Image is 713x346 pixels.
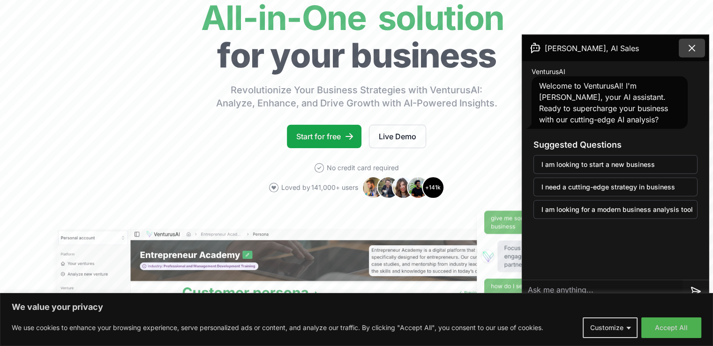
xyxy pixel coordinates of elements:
img: Avatar 4 [407,176,429,199]
img: Avatar 2 [377,176,399,199]
button: I am looking to start a new business [533,155,698,174]
a: Live Demo [369,125,426,148]
img: Avatar 3 [392,176,414,199]
span: Welcome to VenturusAI! I'm [PERSON_NAME], your AI assistant. Ready to supercharge your business w... [539,81,668,124]
img: Avatar 1 [362,176,384,199]
button: I am looking for a modern business analysis tool [533,200,698,219]
button: Customize [583,317,638,338]
p: We use cookies to enhance your browsing experience, serve personalized ads or content, and analyz... [12,322,543,333]
h3: Suggested Questions [533,138,698,151]
button: Accept All [641,317,701,338]
p: We value your privacy [12,301,701,313]
button: I need a cutting-edge strategy in business [533,178,698,196]
span: VenturusAI [532,67,565,76]
span: [PERSON_NAME], AI Sales [545,43,639,54]
a: Start for free [287,125,361,148]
